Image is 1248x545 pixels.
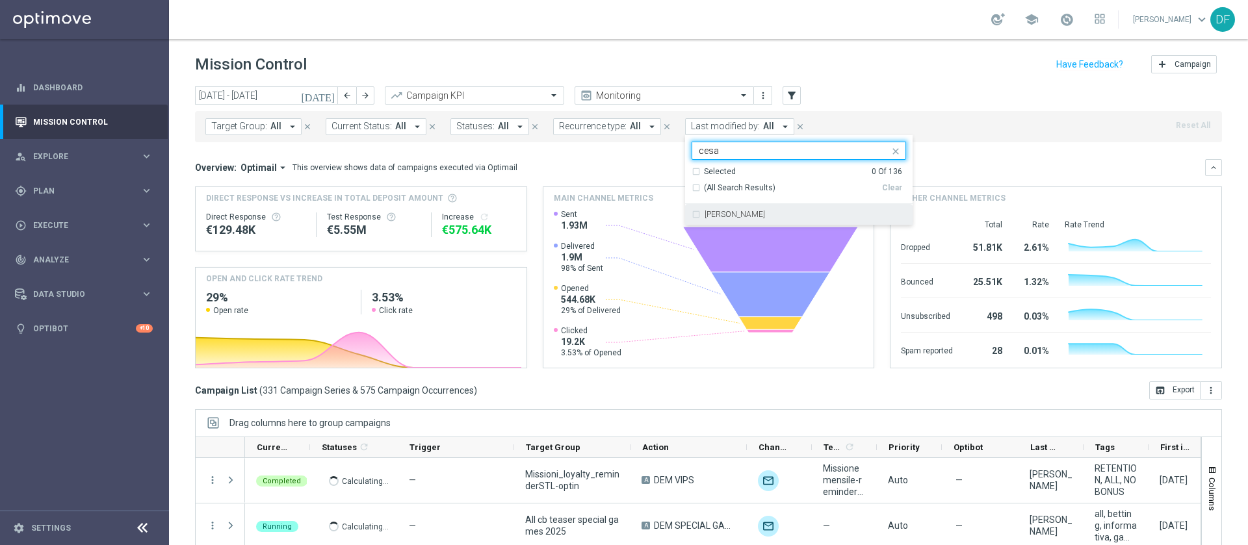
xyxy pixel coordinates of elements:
i: close [303,122,312,131]
span: Missione mensile-reminder-MetàMese [823,463,866,498]
ng-dropdown-panel: Options list [685,166,913,225]
img: Optimail [758,470,779,491]
i: equalizer [15,82,27,94]
i: keyboard_arrow_right [140,288,153,300]
i: refresh [479,212,489,222]
span: — [823,520,830,531]
button: close [426,120,438,134]
h1: Mission Control [195,55,307,74]
div: Execute [15,220,140,231]
button: close [889,144,900,154]
span: 1.9M [561,251,603,263]
button: Data Studio keyboard_arrow_right [14,289,153,299]
span: Auto [888,520,908,531]
i: arrow_drop_down [779,121,791,133]
span: Campaign [1175,60,1211,69]
h2: 3.53% [372,290,516,305]
span: Direct Response VS Increase In Total Deposit Amount [206,192,443,204]
button: Recurrence type: All arrow_drop_down [553,118,661,135]
i: open_in_browser [1155,385,1165,396]
input: Select date range [195,86,338,105]
i: arrow_back [343,91,352,100]
span: Current Status: [331,121,392,132]
div: €575,637 [442,222,515,238]
colored-tag: Completed [256,474,307,487]
span: Explore [33,153,140,160]
i: more_vert [758,90,768,101]
button: arrow_back [338,86,356,105]
span: RETENTION, ALL, NO BONUS [1095,463,1137,498]
div: Test Response [327,212,421,222]
i: arrow_drop_down [287,121,298,133]
a: Settings [31,524,71,532]
div: Mauro Cesari [692,204,906,225]
i: keyboard_arrow_right [140,253,153,266]
h3: Campaign List [195,385,477,396]
span: Optimail [240,162,277,173]
div: 25.51K [968,270,1002,291]
a: Optibot [33,311,136,346]
h2: 29% [206,290,350,305]
span: Click rate [379,305,413,316]
span: Channel [759,442,790,452]
span: Optibot [954,442,983,452]
i: refresh [844,442,855,452]
span: 544.68K [561,294,621,305]
button: lightbulb Optibot +10 [14,323,153,334]
ng-select: Campaign KPI [385,86,564,105]
div: DF [1210,7,1235,32]
span: Action [642,442,669,452]
multiple-options-button: Export to CSV [1149,385,1222,395]
div: €5,552,187 [327,222,421,238]
button: person_search Explore keyboard_arrow_right [14,151,153,162]
i: play_circle_outline [15,220,27,231]
div: 0.01% [1018,339,1049,360]
span: Calculate column [842,440,855,454]
i: keyboard_arrow_right [140,184,153,197]
div: Data Studio [15,288,140,300]
button: more_vert [757,88,770,103]
button: Current Status: All arrow_drop_down [326,118,426,135]
i: arrow_forward [361,91,370,100]
div: This overview shows data of campaigns executed via Optimail [292,162,517,173]
div: Explore [15,151,140,162]
span: ) [474,385,477,396]
button: Optimail arrow_drop_down [237,162,292,173]
colored-tag: Running [256,520,298,532]
span: DEM SPECIAL GAME [654,520,736,531]
span: Auto [888,475,908,485]
span: Calculate column [357,440,369,454]
button: [DATE] [299,86,338,106]
span: Data Studio [33,290,140,298]
h3: Overview: [195,162,237,173]
i: keyboard_arrow_down [1209,163,1218,172]
i: settings [13,522,25,534]
span: Plan [33,187,140,195]
span: 331 Campaign Series & 575 Campaign Occurrences [263,385,474,396]
span: All [270,121,281,132]
div: track_changes Analyze keyboard_arrow_right [14,255,153,265]
button: add Campaign [1151,55,1217,73]
span: Last Modified By [1030,442,1061,452]
button: open_in_browser Export [1149,381,1201,399]
div: Press SPACE to select this row. [196,458,245,503]
div: 2.61% [1018,236,1049,257]
div: Unsubscribed [901,305,953,325]
a: Dashboard [33,70,153,105]
span: Statuses [322,442,357,452]
div: 28 [968,339,1002,360]
span: Target Group [526,442,580,452]
div: 08 Sep 2025, Monday [1160,474,1188,486]
button: Last modified by: All arrow_drop_down [685,118,794,135]
div: Row Groups [229,418,391,428]
p: Calculating... [342,474,389,487]
i: arrow_drop_down [277,162,289,173]
button: filter_alt [783,86,801,105]
div: 0 Of 136 [872,166,902,177]
span: ( [259,385,263,396]
div: 0.03% [1018,305,1049,325]
span: 1.93M [561,220,588,231]
div: Analyze [15,254,140,266]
